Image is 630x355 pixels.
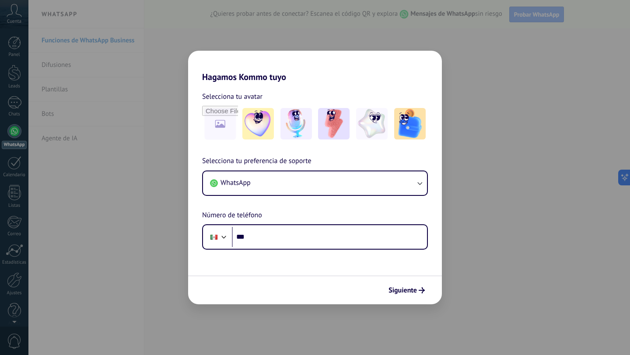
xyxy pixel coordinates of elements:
[202,210,262,221] span: Número de teléfono
[280,108,312,139] img: -2.jpeg
[202,91,262,102] span: Selecciona tu avatar
[206,228,222,246] div: Mexico: + 52
[188,51,442,82] h2: Hagamos Kommo tuyo
[202,156,311,167] span: Selecciona tu preferencia de soporte
[318,108,350,139] img: -3.jpeg
[388,287,417,293] span: Siguiente
[220,178,251,187] span: WhatsApp
[203,171,427,195] button: WhatsApp
[242,108,274,139] img: -1.jpeg
[385,283,429,298] button: Siguiente
[394,108,426,139] img: -5.jpeg
[356,108,388,139] img: -4.jpeg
